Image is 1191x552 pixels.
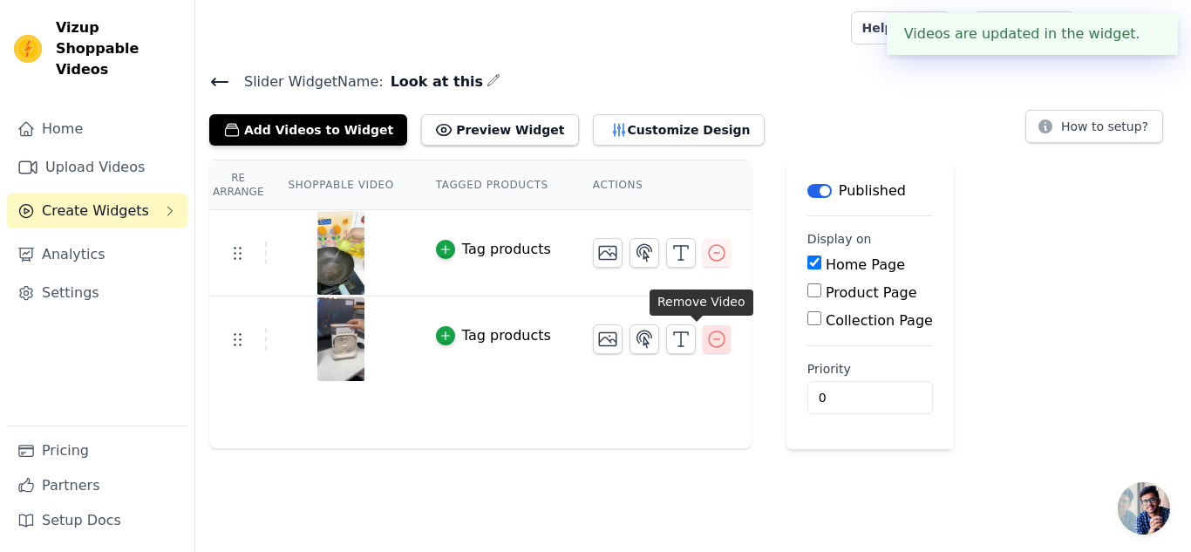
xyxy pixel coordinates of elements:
th: Tagged Products [415,160,572,210]
th: Re Arrange [209,160,267,210]
a: Upload Videos [7,150,187,185]
button: Create Widgets [7,194,187,228]
span: Look at this [384,72,483,92]
a: Partners [7,468,187,503]
img: vizup-images-f588.jpg [316,297,365,381]
button: Change Thumbnail [593,238,623,268]
a: How to setup? [1025,122,1163,139]
a: Home [7,112,187,147]
span: Slider Widget Name: [230,72,384,92]
button: Tag products [436,239,551,260]
button: K Kratzon [1088,12,1177,44]
label: Priority [807,360,933,378]
div: Open chat [1118,482,1170,535]
div: Videos are updated in the widget. [887,13,1178,55]
label: Collection Page [826,312,933,329]
button: Preview Widget [421,114,578,146]
span: Create Widgets [42,201,149,221]
button: Add Videos to Widget [209,114,407,146]
a: Pricing [7,433,187,468]
button: Customize Design [593,114,765,146]
div: Tag products [462,325,551,346]
button: Tag products [436,325,551,346]
span: Vizup Shoppable Videos [56,17,180,80]
a: Settings [7,276,187,310]
label: Product Page [826,284,917,301]
div: Edit Name [487,70,500,93]
button: Change Thumbnail [593,324,623,354]
legend: Display on [807,230,872,248]
a: Help Setup [851,11,949,44]
button: Close [1140,24,1160,44]
th: Actions [572,160,752,210]
button: How to setup? [1025,110,1163,143]
a: Analytics [7,237,187,272]
img: tn-dca8d69cf7c6481ca15c40145b800518.png [316,211,365,295]
a: Book Demo [974,11,1074,44]
label: Home Page [826,256,905,273]
p: Published [839,181,906,201]
th: Shoppable Video [267,160,414,210]
div: Tag products [462,239,551,260]
p: Kratzon [1116,12,1177,44]
img: Vizup [14,35,42,63]
a: Setup Docs [7,503,187,538]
